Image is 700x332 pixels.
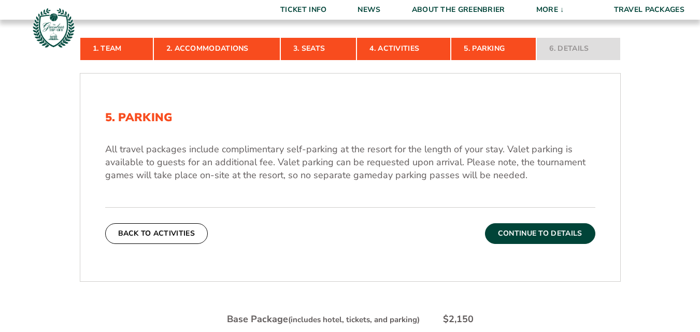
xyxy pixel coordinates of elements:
small: (includes hotel, tickets, and parking) [288,314,420,325]
h2: 5. Parking [105,111,595,124]
p: All travel packages include complimentary self-parking at the resort for the length of your stay.... [105,143,595,182]
a: 2. Accommodations [153,37,280,60]
button: Back To Activities [105,223,208,244]
a: 1. Team [80,37,153,60]
div: $2,150 [443,313,474,326]
img: Greenbrier Tip-Off [31,5,76,50]
a: 3. Seats [280,37,356,60]
a: 4. Activities [356,37,451,60]
button: Continue To Details [485,223,595,244]
div: Base Package [227,313,420,326]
